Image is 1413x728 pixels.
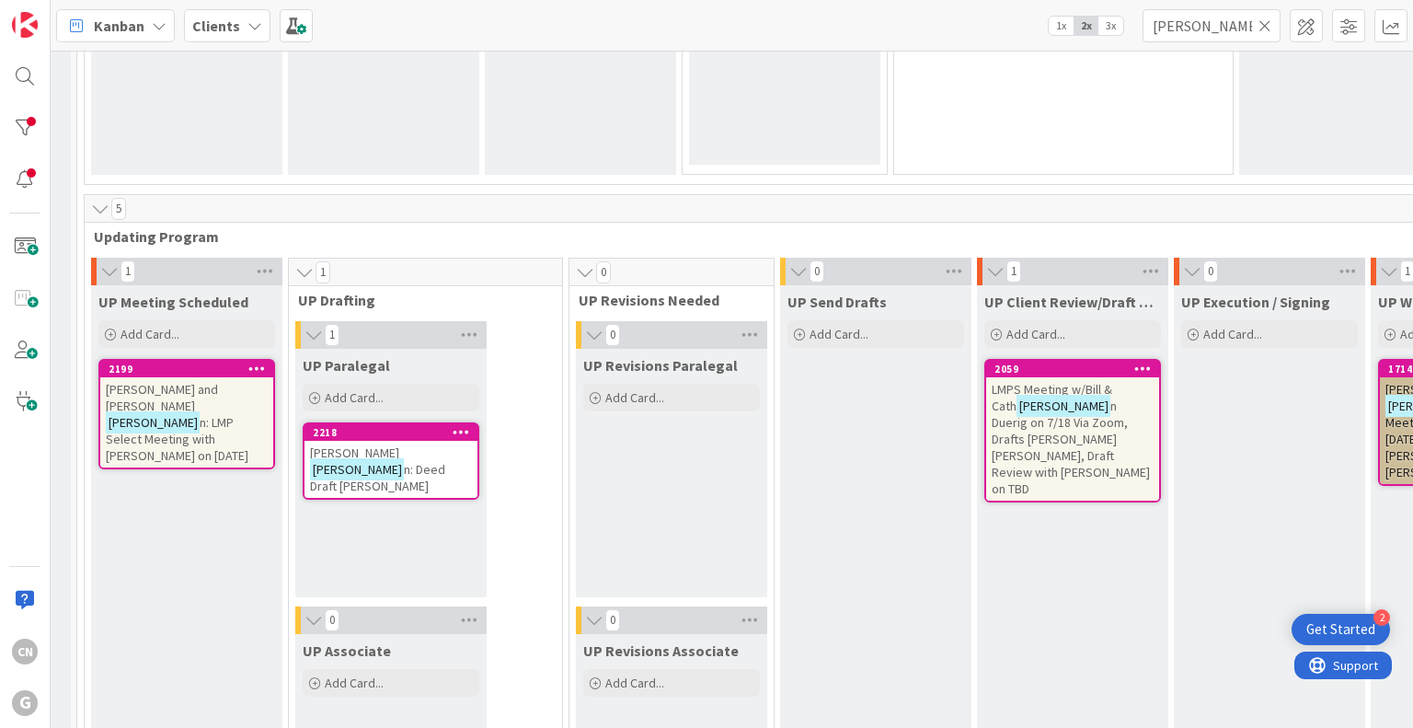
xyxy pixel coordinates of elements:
[994,363,1159,376] div: 2059
[12,12,38,38] img: Visit kanbanzone.com
[1098,17,1123,35] span: 3x
[304,424,477,498] div: 2218[PERSON_NAME][PERSON_NAME]n: Deed Draft [PERSON_NAME]
[984,293,1161,311] span: UP Client Review/Draft Review Meeting
[986,361,1159,377] div: 2059
[1292,614,1390,645] div: Open Get Started checklist, remaining modules: 2
[984,359,1161,503] a: 2059LMPS Meeting w/Bill & Cath[PERSON_NAME]n Duerig on 7/18 Via Zoom, Drafts [PERSON_NAME] [PERSO...
[583,356,738,375] span: UP Revisions Paralegal
[1203,326,1262,342] span: Add Card...
[1203,260,1218,283] span: 0
[304,424,477,441] div: 2218
[605,389,664,406] span: Add Card...
[1373,609,1390,626] div: 2
[605,675,664,691] span: Add Card...
[1006,326,1065,342] span: Add Card...
[111,198,126,220] span: 5
[121,326,179,342] span: Add Card...
[316,261,330,283] span: 1
[1074,17,1098,35] span: 2x
[100,361,273,377] div: 2199
[1049,17,1074,35] span: 1x
[303,356,390,375] span: UP Paralegal
[310,458,404,480] mark: [PERSON_NAME]
[310,445,399,461] span: [PERSON_NAME]
[303,422,479,500] a: 2218[PERSON_NAME][PERSON_NAME]n: Deed Draft [PERSON_NAME]
[325,389,384,406] span: Add Card...
[94,15,144,37] span: Kanban
[605,609,620,631] span: 0
[1306,620,1375,639] div: Get Started
[325,675,384,691] span: Add Card...
[325,324,339,346] span: 1
[583,641,739,660] span: UP Revisions Associate
[12,690,38,716] div: G
[787,293,887,311] span: UP Send Drafts
[1143,9,1281,42] input: Quick Filter...
[303,641,391,660] span: UP Associate
[100,361,273,468] div: 2199[PERSON_NAME] and [PERSON_NAME][PERSON_NAME]n: LMP Select Meeting with [PERSON_NAME] on [DATE]
[992,381,1112,414] span: LMPS Meeting w/Bill & Cath
[596,261,611,283] span: 0
[310,461,445,494] span: n: Deed Draft [PERSON_NAME]
[98,293,248,311] span: UP Meeting Scheduled
[121,260,135,283] span: 1
[98,359,275,469] a: 2199[PERSON_NAME] and [PERSON_NAME][PERSON_NAME]n: LMP Select Meeting with [PERSON_NAME] on [DATE]
[605,324,620,346] span: 0
[1181,293,1330,311] span: UP Execution / Signing
[192,17,240,35] b: Clients
[106,381,218,414] span: [PERSON_NAME] and [PERSON_NAME]
[325,609,339,631] span: 0
[313,426,477,439] div: 2218
[298,291,539,309] span: UP Drafting
[106,411,200,433] mark: [PERSON_NAME]
[12,639,38,664] div: CN
[986,361,1159,501] div: 2059LMPS Meeting w/Bill & Cath[PERSON_NAME]n Duerig on 7/18 Via Zoom, Drafts [PERSON_NAME] [PERSO...
[810,260,824,283] span: 0
[810,326,868,342] span: Add Card...
[1017,395,1110,416] mark: [PERSON_NAME]
[579,291,751,309] span: UP Revisions Needed
[992,398,1150,497] span: n Duerig on 7/18 Via Zoom, Drafts [PERSON_NAME] [PERSON_NAME], Draft Review with [PERSON_NAME] on...
[1006,260,1021,283] span: 1
[109,363,273,376] div: 2199
[106,414,248,464] span: n: LMP Select Meeting with [PERSON_NAME] on [DATE]
[39,3,84,25] span: Support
